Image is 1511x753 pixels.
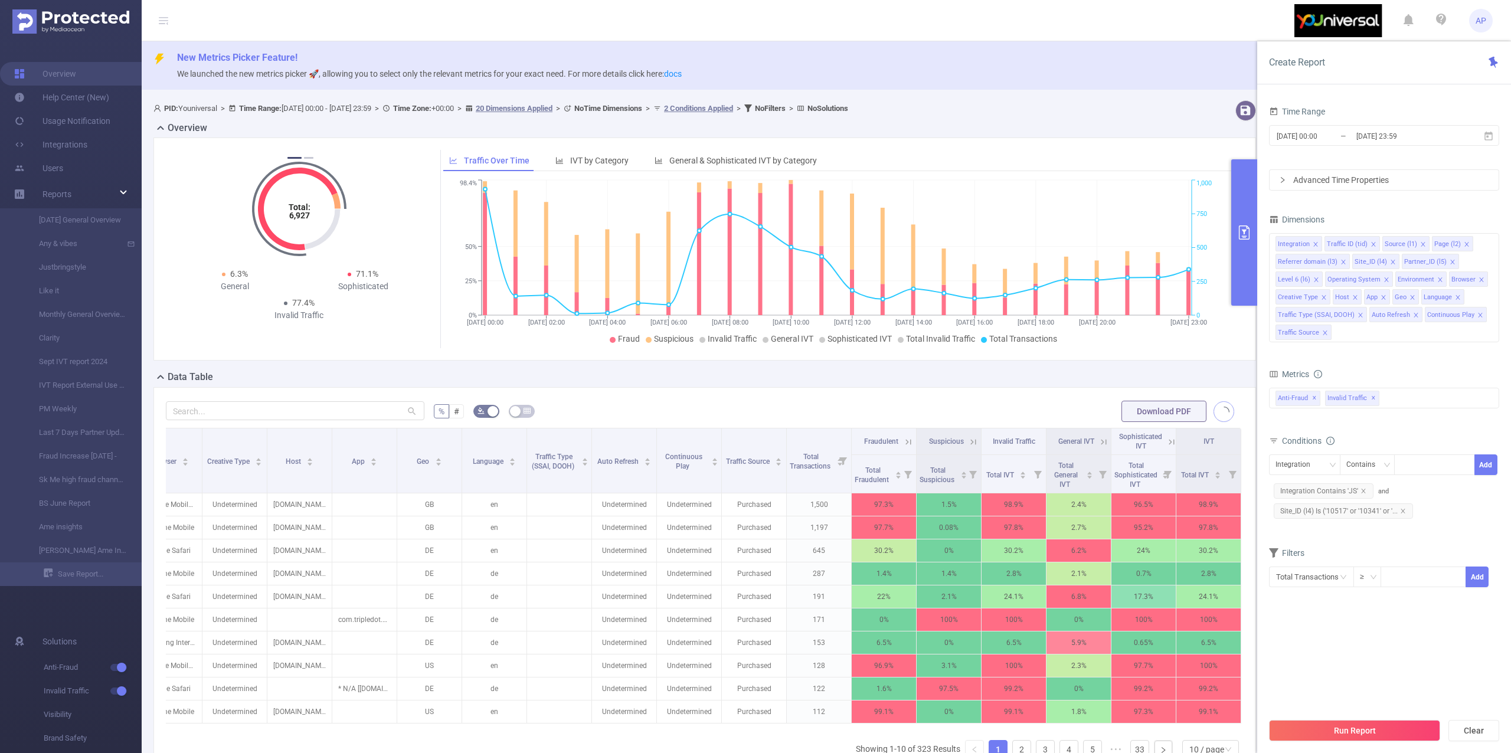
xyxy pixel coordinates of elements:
[182,456,189,463] div: Sort
[989,334,1057,343] span: Total Transactions
[292,298,315,307] span: 77.4%
[1321,294,1327,302] i: icon: close
[669,156,817,165] span: General & Sophisticated IVT by Category
[217,104,228,113] span: >
[1333,289,1362,305] li: Host
[1275,391,1320,406] span: Anti-Fraud
[1398,272,1434,287] div: Environment
[256,461,262,464] i: icon: caret-down
[1114,461,1157,489] span: Total Sophisticated IVT
[1313,277,1319,284] i: icon: close
[356,269,378,279] span: 71.1%
[299,280,428,293] div: Sophisticated
[1385,237,1417,252] div: Source (l1)
[1275,128,1371,144] input: Start date
[1275,271,1323,287] li: Level 6 (l6)
[1325,271,1393,287] li: Operating System
[1275,307,1367,322] li: Traffic Type (SSAI, DOOH)
[435,461,441,464] i: icon: caret-down
[581,456,588,463] div: Sort
[1086,470,1093,477] div: Sort
[14,133,87,156] a: Integrations
[1395,271,1447,287] li: Environment
[1196,180,1212,188] tspan: 1,000
[1269,720,1440,741] button: Run Report
[1352,294,1358,302] i: icon: close
[1382,236,1430,251] li: Source (l1)
[960,470,967,477] div: Sort
[776,461,782,464] i: icon: caret-down
[153,104,164,112] i: icon: user
[164,104,178,113] b: PID:
[153,53,165,65] i: icon: thunderbolt
[1054,461,1078,489] span: Total General IVT
[476,104,552,113] u: 20 Dimensions Applied
[708,334,757,343] span: Invalid Traffic
[1355,128,1451,144] input: End date
[397,493,462,516] p: GB
[895,470,902,477] div: Sort
[712,461,718,464] i: icon: caret-down
[509,456,516,460] i: icon: caret-up
[960,470,967,473] i: icon: caret-up
[733,104,744,113] span: >
[177,52,297,63] span: New Metrics Picker Feature!
[655,156,663,165] i: icon: bar-chart
[465,243,477,251] tspan: 50%
[1360,488,1366,494] i: icon: close
[665,453,702,470] span: Continuous Play
[371,461,377,464] i: icon: caret-down
[24,374,127,397] a: IVT Report External Use Last 7 days UTC+1
[454,104,465,113] span: >
[1278,325,1319,341] div: Traffic Source
[900,455,916,493] i: Filter menu
[657,493,721,516] p: Undetermined
[1326,437,1335,445] i: icon: info-circle
[1477,312,1483,319] i: icon: close
[654,334,694,343] span: Suspicious
[44,679,142,703] span: Invalid Traffic
[722,493,786,516] p: Purchased
[371,104,382,113] span: >
[1402,254,1459,269] li: Partner_ID (l5)
[1282,436,1335,446] span: Conditions
[24,256,127,279] a: Justbringstyle
[12,9,129,34] img: Protected Media
[24,208,127,232] a: [DATE] General Overview
[1279,176,1286,184] i: icon: right
[1358,312,1363,319] i: icon: close
[1019,470,1026,477] div: Sort
[435,456,441,460] i: icon: caret-up
[24,303,127,326] a: Monthly General Overview JS Yahoo
[306,456,313,463] div: Sort
[352,457,367,466] span: App
[1390,259,1396,266] i: icon: close
[645,461,651,464] i: icon: caret-down
[177,69,682,78] span: We launched the new metrics picker 🚀, allowing you to select only the relevant metrics for your e...
[42,630,77,653] span: Solutions
[207,457,251,466] span: Creative Type
[289,211,309,220] tspan: 6,927
[182,456,189,460] i: icon: caret-up
[582,456,588,460] i: icon: caret-up
[1322,330,1328,337] i: icon: close
[1087,474,1093,477] i: icon: caret-down
[1364,289,1390,305] li: App
[1448,720,1499,741] button: Clear
[153,104,848,113] span: Youniversal [DATE] 00:00 - [DATE] 23:59 +00:00
[1269,369,1309,379] span: Metrics
[44,703,142,726] span: Visibility
[449,156,457,165] i: icon: line-chart
[642,104,653,113] span: >
[964,455,981,493] i: Filter menu
[1327,237,1368,252] div: Traffic ID (tid)
[24,539,127,562] a: [PERSON_NAME] Ame Insights
[1094,455,1111,493] i: Filter menu
[528,319,564,326] tspan: [DATE] 02:00
[1392,289,1419,305] li: Geo
[982,493,1046,516] p: 98.9%
[532,453,576,470] span: Traffic Type (SSAI, DOOH)
[855,466,891,484] span: Total Fraudulent
[138,493,202,516] p: Chrome Mobile iOS
[256,456,262,460] i: icon: caret-up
